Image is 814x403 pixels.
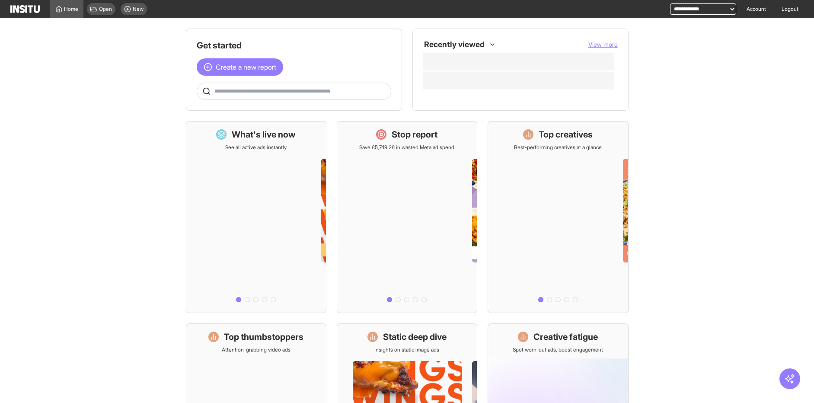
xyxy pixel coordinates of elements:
h1: Top creatives [539,128,593,141]
h1: Static deep dive [383,331,447,343]
button: Create a new report [197,58,283,76]
a: Stop reportSave £5,749.26 in wasted Meta ad spend [337,121,477,313]
h1: Top thumbstoppers [224,331,303,343]
span: Home [64,6,78,13]
span: View more [588,41,618,48]
span: Open [99,6,112,13]
span: Create a new report [216,62,276,72]
span: New [133,6,144,13]
p: See all active ads instantly [225,144,287,151]
a: Top creativesBest-performing creatives at a glance [488,121,628,313]
button: View more [588,40,618,49]
img: Logo [10,5,40,13]
a: What's live nowSee all active ads instantly [186,121,326,313]
h1: Stop report [392,128,437,141]
h1: Get started [197,39,391,51]
h1: What's live now [232,128,296,141]
p: Attention-grabbing video ads [222,346,290,353]
p: Insights on static image ads [374,346,439,353]
p: Save £5,749.26 in wasted Meta ad spend [359,144,454,151]
p: Best-performing creatives at a glance [514,144,602,151]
